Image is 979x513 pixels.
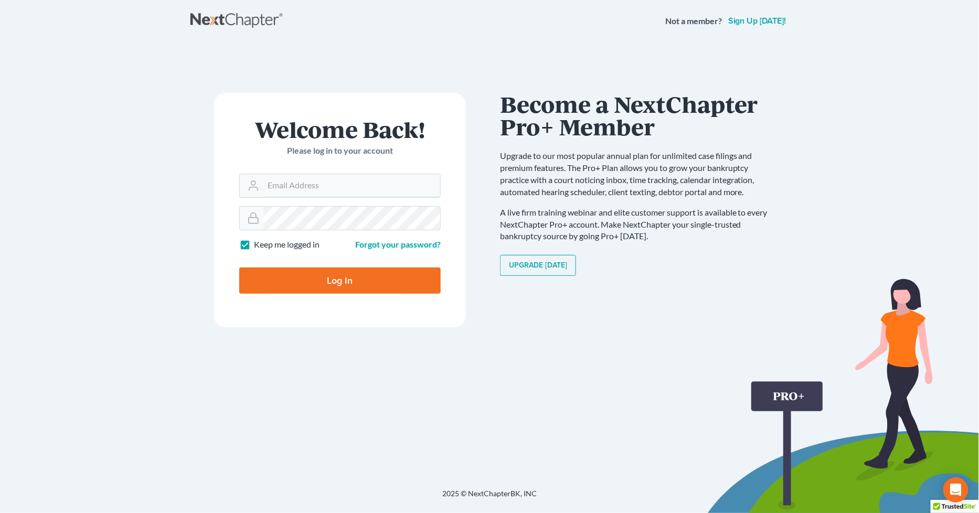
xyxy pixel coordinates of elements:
[239,145,441,157] p: Please log in to your account
[239,268,441,294] input: Log In
[263,174,440,197] input: Email Address
[500,93,778,137] h1: Become a NextChapter Pro+ Member
[665,15,722,27] strong: Not a member?
[500,207,778,243] p: A live firm training webinar and elite customer support is available to every NextChapter Pro+ ac...
[254,239,320,251] label: Keep me logged in
[355,239,441,249] a: Forgot your password?
[726,17,789,25] a: Sign up [DATE]!
[500,150,778,198] p: Upgrade to our most popular annual plan for unlimited case filings and premium features. The Pro+...
[239,118,441,141] h1: Welcome Back!
[500,255,576,276] a: Upgrade [DATE]
[190,488,789,507] div: 2025 © NextChapterBK, INC
[943,477,969,503] div: Open Intercom Messenger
